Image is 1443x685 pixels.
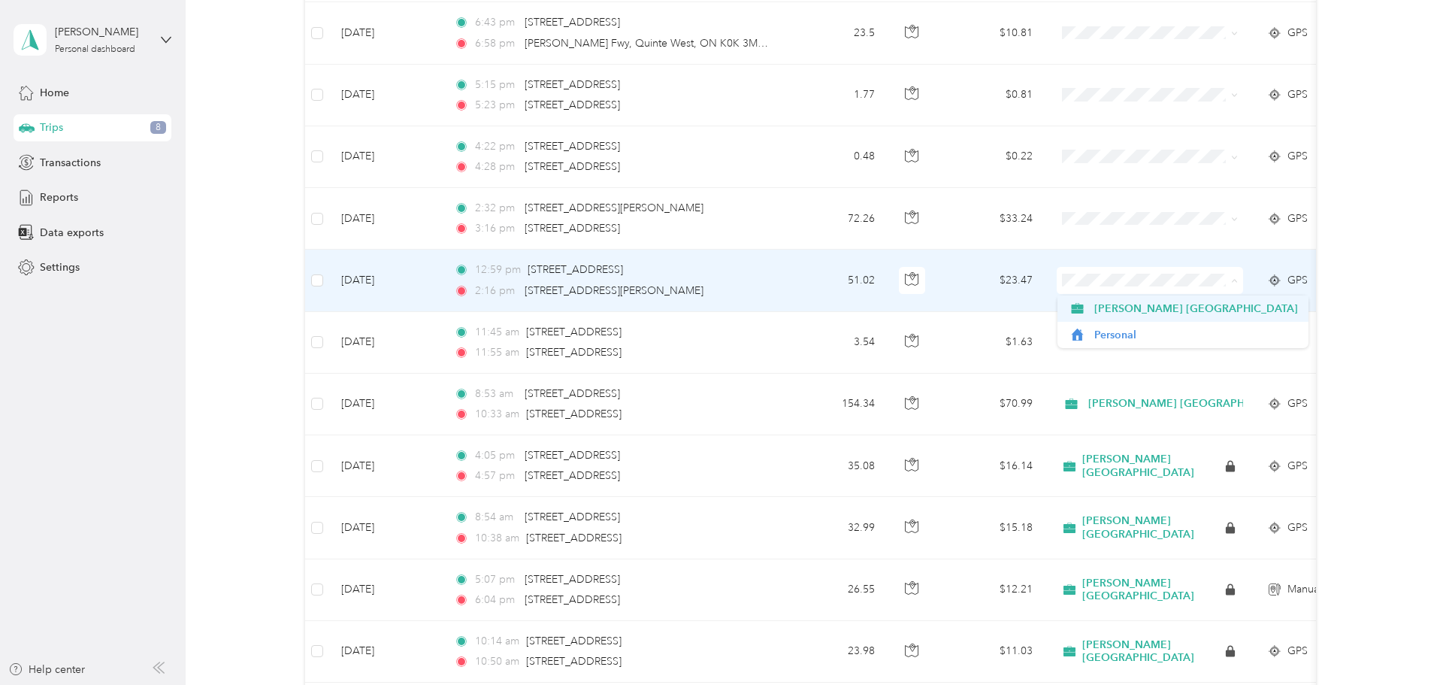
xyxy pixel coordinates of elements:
span: 3:16 pm [475,220,518,237]
span: 8 [150,121,166,135]
td: [DATE] [329,435,442,497]
td: 154.34 [788,374,887,435]
td: [DATE] [329,188,442,250]
span: 10:50 am [475,653,519,670]
td: [DATE] [329,2,442,64]
span: 10:14 am [475,633,519,650]
td: [DATE] [329,250,442,311]
td: $1.63 [939,312,1045,374]
td: $0.22 [939,126,1045,188]
span: 4:28 pm [475,159,518,175]
span: Manual [1287,581,1321,598]
span: 10:38 am [475,530,519,547]
span: 12:59 pm [475,262,521,278]
span: [STREET_ADDRESS][PERSON_NAME] [525,284,703,297]
span: [STREET_ADDRESS] [526,408,622,420]
span: Home [40,85,69,101]
span: [STREET_ADDRESS] [525,140,620,153]
span: 4:22 pm [475,138,518,155]
span: GPS [1287,643,1308,659]
span: [STREET_ADDRESS] [525,160,620,173]
span: Data exports [40,225,104,241]
span: GPS [1287,396,1308,412]
span: 8:54 am [475,509,518,526]
span: [PERSON_NAME] [GEOGRAPHIC_DATA] [1082,577,1223,603]
span: GPS [1287,458,1308,474]
div: [PERSON_NAME] [55,24,149,40]
button: Help center [8,662,85,677]
span: 4:57 pm [475,468,518,484]
td: 23.98 [788,621,887,683]
span: GPS [1287,148,1308,165]
td: [DATE] [329,559,442,621]
td: [DATE] [329,374,442,435]
td: [DATE] [329,497,442,559]
td: $23.47 [939,250,1045,311]
span: [STREET_ADDRESS] [528,263,623,276]
span: Reports [40,189,78,205]
span: Trips [40,120,63,135]
span: 11:55 am [475,344,519,361]
div: Personal dashboard [55,45,135,54]
td: $12.21 [939,559,1045,621]
td: 32.99 [788,497,887,559]
span: 5:15 pm [475,77,518,93]
span: [PERSON_NAME] [GEOGRAPHIC_DATA] [1082,514,1223,541]
span: [STREET_ADDRESS] [525,78,620,91]
td: $16.14 [939,435,1045,497]
span: 11:45 am [475,324,519,341]
iframe: Everlance-gr Chat Button Frame [1359,601,1443,685]
span: [STREET_ADDRESS] [526,532,622,544]
span: [PERSON_NAME] [GEOGRAPHIC_DATA] [1094,301,1298,317]
span: 5:23 pm [475,97,518,114]
td: $15.18 [939,497,1045,559]
span: [STREET_ADDRESS][PERSON_NAME] [525,202,703,214]
span: Personal [1094,327,1298,343]
td: [DATE] [329,126,442,188]
td: 1.77 [788,65,887,126]
span: 6:58 pm [475,35,518,52]
span: 6:43 pm [475,14,518,31]
span: [PERSON_NAME] [GEOGRAPHIC_DATA] [1088,396,1292,412]
span: Settings [40,259,80,275]
span: GPS [1287,86,1308,103]
td: 0.48 [788,126,887,188]
span: GPS [1287,520,1308,536]
span: 2:32 pm [475,200,518,217]
td: $0.81 [939,65,1045,126]
span: [STREET_ADDRESS] [525,593,620,606]
span: [STREET_ADDRESS] [525,222,620,235]
span: [STREET_ADDRESS] [525,449,620,462]
span: 10:33 am [475,406,519,423]
td: [DATE] [329,312,442,374]
span: 4:05 pm [475,447,518,464]
span: [STREET_ADDRESS] [525,16,620,29]
span: [STREET_ADDRESS] [525,99,620,111]
span: [STREET_ADDRESS] [525,573,620,586]
td: [DATE] [329,621,442,683]
span: 8:53 am [475,386,518,402]
span: [PERSON_NAME] Fwy, Quinte West, ON K0K 3M0, [GEOGRAPHIC_DATA] [525,37,878,50]
td: $10.81 [939,2,1045,64]
td: 23.5 [788,2,887,64]
span: [STREET_ADDRESS] [526,326,622,338]
td: 51.02 [788,250,887,311]
span: GPS [1287,272,1308,289]
span: [STREET_ADDRESS] [525,387,620,400]
span: [STREET_ADDRESS] [525,469,620,482]
span: 2:16 pm [475,283,518,299]
span: Transactions [40,155,101,171]
span: GPS [1287,25,1308,41]
span: GPS [1287,211,1308,227]
span: [STREET_ADDRESS] [526,655,622,668]
td: $70.99 [939,374,1045,435]
td: 3.54 [788,312,887,374]
td: $33.24 [939,188,1045,250]
td: 72.26 [788,188,887,250]
td: 26.55 [788,559,887,621]
span: [PERSON_NAME] [GEOGRAPHIC_DATA] [1082,638,1223,665]
span: [STREET_ADDRESS] [526,635,622,647]
span: [STREET_ADDRESS] [526,346,622,359]
span: 5:07 pm [475,571,518,588]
